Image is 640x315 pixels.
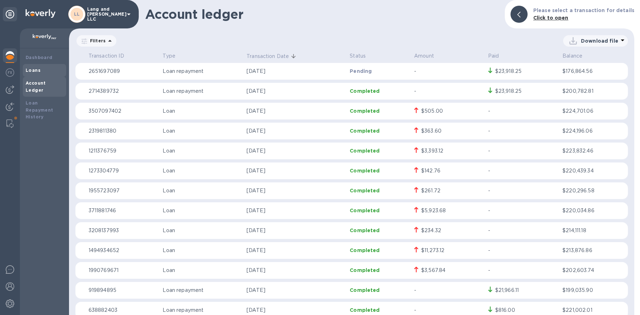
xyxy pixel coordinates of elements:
b: Loan Repayment History [26,100,53,120]
p: Paid [488,52,557,60]
p: - [488,207,557,214]
b: Click to open [533,15,568,21]
p: Completed [350,247,408,254]
div: $23,918.25 [495,87,522,95]
p: [DATE] [247,227,344,234]
p: [DATE] [247,107,344,115]
p: Filters [87,38,106,44]
img: Foreign exchange [6,68,14,77]
p: $199,035.90 [562,287,625,294]
p: Completed [350,127,408,134]
p: Download file [581,37,618,44]
p: - [414,68,482,75]
div: $234.32 [421,227,441,234]
div: $23,918.25 [495,68,522,75]
p: $214,111.18 [562,227,625,234]
p: Completed [350,287,408,294]
p: $224,196.06 [562,127,625,135]
p: [DATE] [247,167,344,175]
p: Pending [350,68,408,75]
p: 3711881746 [89,207,157,214]
b: LL [74,11,80,17]
span: Transaction Date [247,53,298,60]
p: Transaction ID [89,52,157,60]
p: Completed [350,107,408,114]
p: $176,864.56 [562,68,625,75]
p: Completed [350,87,408,95]
p: Lang and [PERSON_NAME] LLC [87,7,123,22]
div: $142.76 [421,167,440,175]
p: $223,832.46 [562,147,625,155]
p: Status [350,52,408,60]
p: 638882403 [89,306,157,314]
img: Logo [26,9,55,18]
p: 1494934652 [89,247,157,254]
p: - [414,306,482,314]
p: $200,782.81 [562,87,625,95]
p: 3208137993 [89,227,157,234]
p: Loan repayment [163,87,241,95]
h1: Account ledger [145,7,499,22]
p: $220,439.34 [562,167,625,175]
p: Loan [163,107,241,115]
div: $11,273.12 [421,247,444,254]
p: $220,296.58 [562,187,625,194]
div: $3,393.12 [421,147,443,155]
p: Completed [350,306,408,314]
p: 3507097402 [89,107,157,115]
p: Loan [163,167,241,175]
p: Loan [163,147,241,155]
p: [DATE] [247,68,344,75]
div: $816.00 [495,306,515,314]
div: $3,567.84 [421,267,445,274]
p: Completed [350,187,408,194]
p: - [414,287,482,294]
p: - [488,107,557,115]
p: Loan repayment [163,306,241,314]
b: Loans [26,68,41,73]
p: Loan [163,187,241,194]
p: $202,603.74 [562,267,625,274]
div: $5,923.68 [421,207,446,214]
p: [DATE] [247,306,344,314]
p: Transaction Date [247,53,289,60]
b: Account Ledger [26,80,46,93]
p: - [488,227,557,234]
p: Completed [350,147,408,154]
p: $224,701.06 [562,107,625,115]
p: $221,002.01 [562,306,625,314]
p: - [488,147,557,155]
p: Loan [163,267,241,274]
p: Completed [350,267,408,274]
p: [DATE] [247,247,344,254]
p: [DATE] [247,187,344,194]
p: - [414,87,482,95]
div: $505.00 [421,107,443,115]
p: Loan [163,127,241,135]
div: Unpin categories [3,7,17,21]
p: Loan repayment [163,287,241,294]
p: Completed [350,207,408,214]
b: Please select a transaction for details [533,7,634,13]
p: Loan [163,227,241,234]
p: [DATE] [247,127,344,135]
p: Loan repayment [163,68,241,75]
p: 1955723097 [89,187,157,194]
p: Loan [163,207,241,214]
p: [DATE] [247,287,344,294]
p: Loan [163,247,241,254]
p: Balance [562,52,625,60]
p: - [488,167,557,175]
div: $21,966.11 [495,287,519,294]
div: $261.72 [421,187,440,194]
p: 2714389732 [89,87,157,95]
p: 1273304779 [89,167,157,175]
p: [DATE] [247,87,344,95]
p: Completed [350,167,408,174]
p: 1990769671 [89,267,157,274]
p: 919894895 [89,287,157,294]
p: $213,876.86 [562,247,625,254]
p: - [488,187,557,194]
p: - [488,267,557,274]
p: 1211376759 [89,147,157,155]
